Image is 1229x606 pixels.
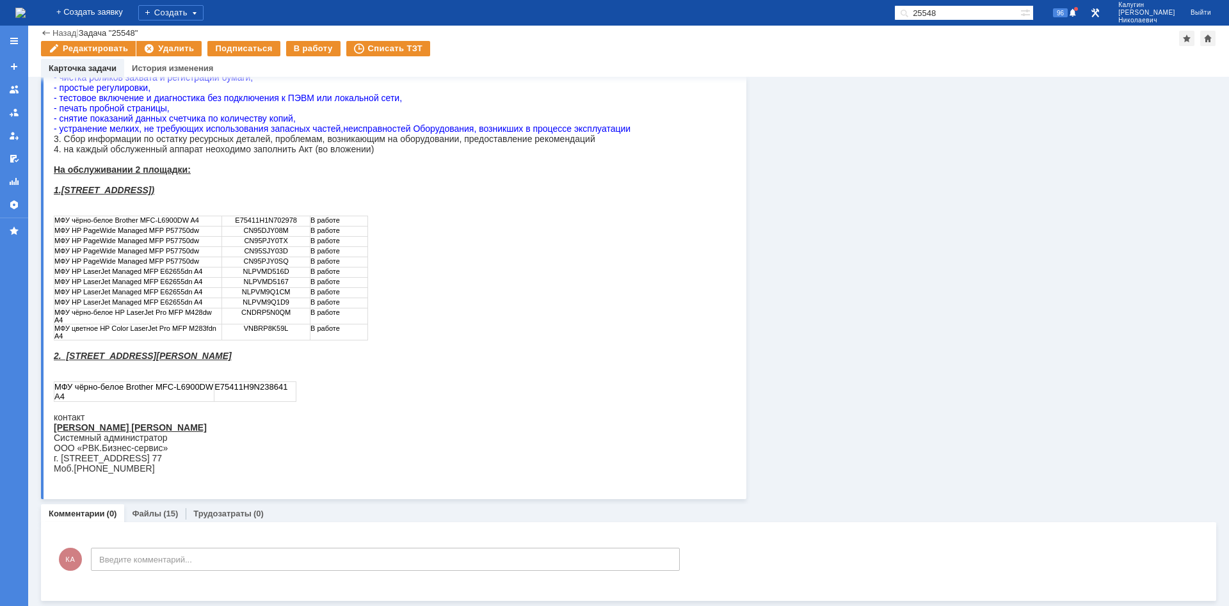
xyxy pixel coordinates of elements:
[1020,6,1033,18] span: Расширенный поиск
[138,5,204,20] div: Создать
[1,226,168,236] td: МФУ чёрно-белое Brother MFC-L6900DW A4
[1200,31,1216,46] div: Сделать домашней страницей
[253,509,264,518] div: (0)
[4,125,24,146] a: Мои заявки
[3,41,152,51] font: проведение диагностических работ,
[1,308,168,318] td: МФУ HP LaserJet Managed MFP E62655dn A4
[257,277,314,287] td: В работе
[1,334,168,350] td: МФУ цветное HP Color LaserJet Pro MFP M283fdn A4
[15,8,26,18] img: logo
[52,28,76,38] a: Назад
[168,257,257,267] td: CN95SJY03D
[257,226,314,236] td: В работе
[59,548,82,571] span: КА
[4,148,24,169] a: Мои согласования
[257,298,314,308] td: В работе
[79,28,138,38] div: Задача "25548"
[269,31,327,41] strong: во вложении
[257,267,314,277] td: В работе
[168,267,257,277] td: CN95PJY0SQ
[257,257,314,267] td: В работе
[1,277,168,287] td: МФУ HP LaserJet Managed MFP E62655dn A4
[168,287,257,298] td: NLPVMD5167
[4,195,24,215] a: Настройки
[168,298,257,308] td: NLPVM9Q1CM
[1088,5,1103,20] a: Перейти в интерфейс администратора
[161,392,242,411] td: E75411H9N238641
[257,236,314,246] td: В работе
[1,236,168,246] td: МФУ HP PageWide Managed MFP P57750dw
[4,79,24,100] a: Заявки на командах
[257,334,314,350] td: В работе
[168,277,257,287] td: NLPVMD516D
[1,318,168,334] td: МФУ чёрно-белое HP LaserJet Pro MFP M428dw A4
[257,308,314,318] td: В работе
[168,308,257,318] td: NLPVM9Q1D9
[1118,9,1175,17] span: [PERSON_NAME]
[1,392,161,411] td: МФУ чёрно-белое Brother MFC-L6900DW A4
[1,267,168,277] td: МФУ HP PageWide Managed MFP P57750dw
[4,56,24,77] a: Создать заявку
[1,246,168,257] td: МФУ HP PageWide Managed MFP P57750dw
[1118,17,1175,24] span: Николаевич
[168,236,257,246] td: CN95DJY08M
[1,298,168,308] td: МФУ HP LaserJet Managed MFP E62655dn A4
[168,226,257,236] td: E75411H1N702978
[49,509,105,518] a: Комментарии
[15,8,26,18] a: Перейти на домашнюю страницу
[1,257,168,267] td: МФУ HP PageWide Managed MFP P57750dw
[132,63,213,73] a: История изменения
[163,509,178,518] div: (15)
[49,63,116,73] a: Карточка задачи
[4,102,24,123] a: Заявки в моей ответственности
[76,28,78,37] div: |
[168,318,257,334] td: CNDRP5N0QM
[1118,1,1175,9] span: Калугин
[107,509,117,518] div: (0)
[132,509,161,518] a: Файлы
[1053,8,1068,17] span: 96
[168,334,257,350] td: VNBRP8K59L
[1,287,168,298] td: МФУ HP LaserJet Managed MFP E62655dn A4
[257,287,314,298] td: В работе
[1179,31,1194,46] div: Добавить в избранное
[168,246,257,257] td: CN95PJY0TX
[193,509,252,518] a: Трудозатраты
[257,318,314,334] td: В работе
[4,171,24,192] a: Отчеты
[257,246,314,257] td: В работе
